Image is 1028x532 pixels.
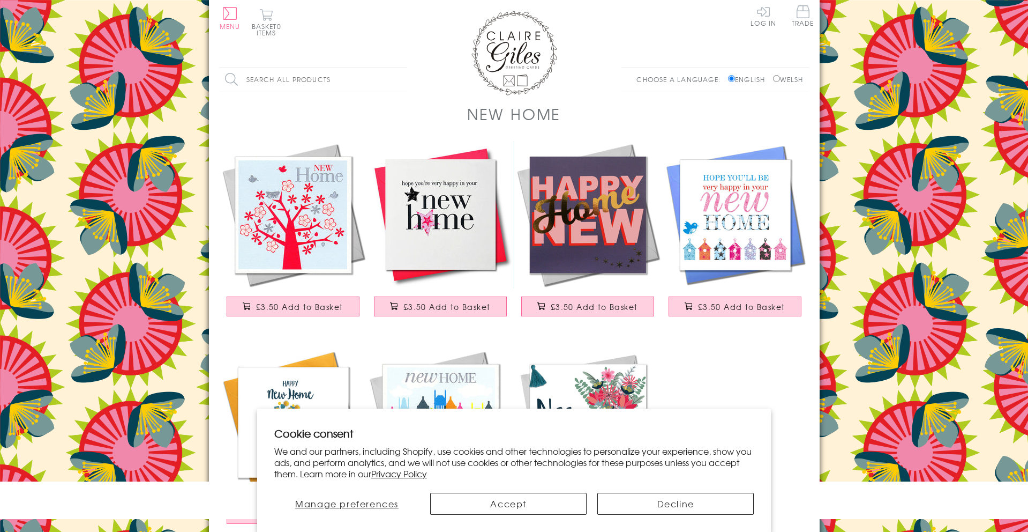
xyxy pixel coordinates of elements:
[698,301,785,312] span: £3.50 Add to Basket
[430,493,587,515] button: Accept
[471,11,557,95] img: Claire Giles Greetings Cards
[220,7,241,29] button: Menu
[371,467,427,480] a: Privacy Policy
[220,68,407,92] input: Search all products
[662,141,809,289] img: New Home Card, Colourful Houses, Hope you'll be very happy in your New Home
[252,9,281,36] button: Basket0 items
[514,141,662,327] a: New Home Card, Pink on Plum Happy New Home, with gold foil £3.50 Add to Basket
[514,349,662,496] img: New Home Card, Vase of Flowers, New Home, Embellished with a colourful tassel
[220,141,367,289] img: New Home Card, Tree, New Home, Embossed and Foiled text
[636,75,726,84] p: Choose a language:
[257,21,281,38] span: 0 items
[295,497,399,510] span: Manage preferences
[597,493,754,515] button: Decline
[467,103,561,125] h1: New Home
[220,141,367,327] a: New Home Card, Tree, New Home, Embossed and Foiled text £3.50 Add to Basket
[256,301,343,312] span: £3.50 Add to Basket
[220,21,241,31] span: Menu
[792,5,814,26] span: Trade
[220,349,367,496] img: New Home Card, Flowers & Phone, New Home, Embellished with colourful pompoms
[396,68,407,92] input: Search
[274,426,754,441] h2: Cookie consent
[521,297,654,316] button: £3.50 Add to Basket
[551,301,638,312] span: £3.50 Add to Basket
[274,446,754,479] p: We and our partners, including Shopify, use cookies and other technologies to personalize your ex...
[403,301,491,312] span: £3.50 Add to Basket
[662,141,809,327] a: New Home Card, Colourful Houses, Hope you'll be very happy in your New Home £3.50 Add to Basket
[728,75,770,84] label: English
[773,75,780,82] input: Welsh
[274,493,420,515] button: Manage preferences
[514,141,662,289] img: New Home Card, Pink on Plum Happy New Home, with gold foil
[367,349,514,496] img: New Home Card, City, New Home, Embossed and Foiled text
[773,75,804,84] label: Welsh
[227,297,359,316] button: £3.50 Add to Basket
[669,297,801,316] button: £3.50 Add to Basket
[374,297,507,316] button: £3.50 Add to Basket
[728,75,735,82] input: English
[751,5,776,26] a: Log In
[792,5,814,28] a: Trade
[367,141,514,327] a: New Home Card, Pink Star, Embellished with a padded star £3.50 Add to Basket
[367,141,514,289] img: New Home Card, Pink Star, Embellished with a padded star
